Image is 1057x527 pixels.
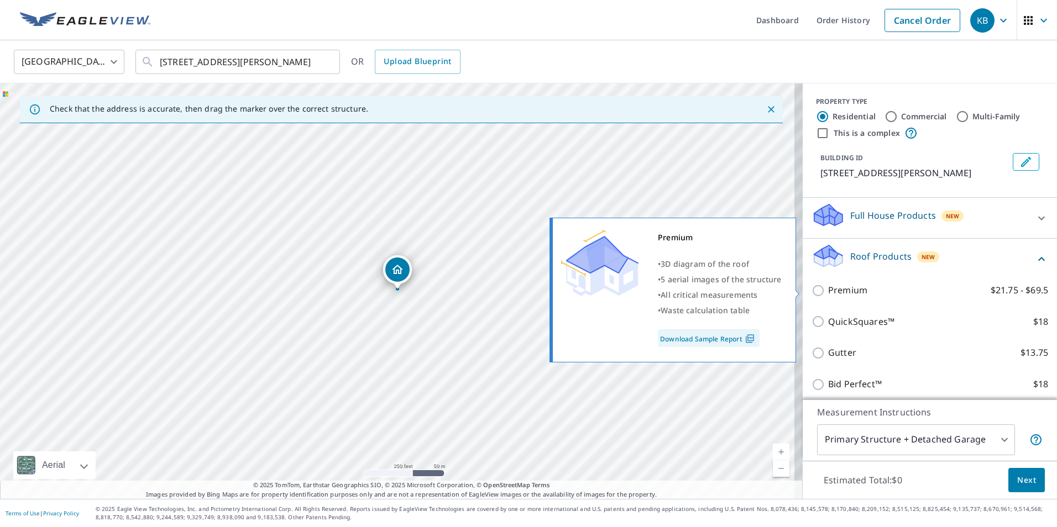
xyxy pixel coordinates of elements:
[1033,377,1048,391] p: $18
[160,46,317,77] input: Search by address or latitude-longitude
[43,509,79,517] a: Privacy Policy
[384,55,451,68] span: Upload Blueprint
[658,303,782,318] div: •
[1033,315,1048,329] p: $18
[96,505,1051,521] p: © 2025 Eagle View Technologies, Inc. and Pictometry International Corp. All Rights Reserved. Repo...
[764,102,778,117] button: Close
[383,255,412,289] div: Dropped pin, building 1, Residential property, 17080 Ransom St Holland, MI 49424
[14,46,124,77] div: [GEOGRAPHIC_DATA]
[1008,468,1045,493] button: Next
[561,230,639,296] img: Premium
[661,259,749,269] span: 3D diagram of the roof
[658,272,782,287] div: •
[850,250,912,263] p: Roof Products
[658,256,782,272] div: •
[39,451,69,479] div: Aerial
[828,315,894,329] p: QuickSquares™
[922,252,935,261] span: New
[50,104,368,114] p: Check that the address is accurate, then drag the marker over the correct structure.
[658,287,782,303] div: •
[828,346,856,360] p: Gutter
[6,510,79,517] p: |
[817,405,1043,419] p: Measurement Instructions
[661,289,757,300] span: All critical measurements
[6,509,40,517] a: Terms of Use
[773,444,789,460] a: Current Level 17, Zoom In
[742,334,757,344] img: Pdf Icon
[812,243,1048,275] div: Roof ProductsNew
[833,111,876,122] label: Residential
[1021,346,1048,360] p: $13.75
[351,50,461,74] div: OR
[901,111,947,122] label: Commercial
[820,166,1008,180] p: [STREET_ADDRESS][PERSON_NAME]
[253,481,550,490] span: © 2025 TomTom, Earthstar Geographics SIO, © 2025 Microsoft Corporation, ©
[970,8,995,33] div: KB
[483,481,530,489] a: OpenStreetMap
[991,283,1048,297] p: $21.75 - $69.5
[532,481,550,489] a: Terms
[820,153,863,162] p: BUILDING ID
[815,468,911,492] p: Estimated Total: $0
[661,274,781,284] span: 5 aerial images of the structure
[773,460,789,477] a: Current Level 17, Zoom Out
[661,305,750,315] span: Waste calculation table
[1029,433,1043,446] span: Your report will include the primary structure and a detached garage if one exists.
[834,128,900,139] label: This is a complex
[816,97,1044,107] div: PROPERTY TYPE
[20,12,150,29] img: EV Logo
[812,202,1048,234] div: Full House ProductsNew
[828,377,882,391] p: Bid Perfect™
[1017,473,1036,487] span: Next
[850,209,936,222] p: Full House Products
[946,212,960,220] span: New
[375,50,460,74] a: Upload Blueprint
[13,451,96,479] div: Aerial
[1013,153,1039,171] button: Edit building 1
[828,283,867,297] p: Premium
[885,9,960,32] a: Cancel Order
[658,230,782,245] div: Premium
[817,424,1015,455] div: Primary Structure + Detached Garage
[658,329,760,347] a: Download Sample Report
[972,111,1021,122] label: Multi-Family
